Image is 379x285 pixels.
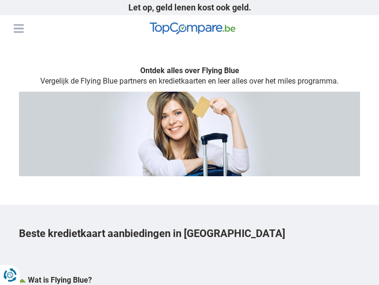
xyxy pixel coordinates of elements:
img: flying blue [19,92,360,176]
strong: Ontdek alles over Flying Blue [140,66,239,75]
center: Vergelijk de Flying Blue partners en kredietkaarten en leer alles over het miles programma. [19,76,360,87]
button: Menu [11,21,26,36]
p: Let op, geld lenen kost ook geld. [19,2,360,13]
img: TopCompare [150,22,235,35]
h2: Beste kredietkaart aanbiedingen in [GEOGRAPHIC_DATA] [19,205,360,263]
